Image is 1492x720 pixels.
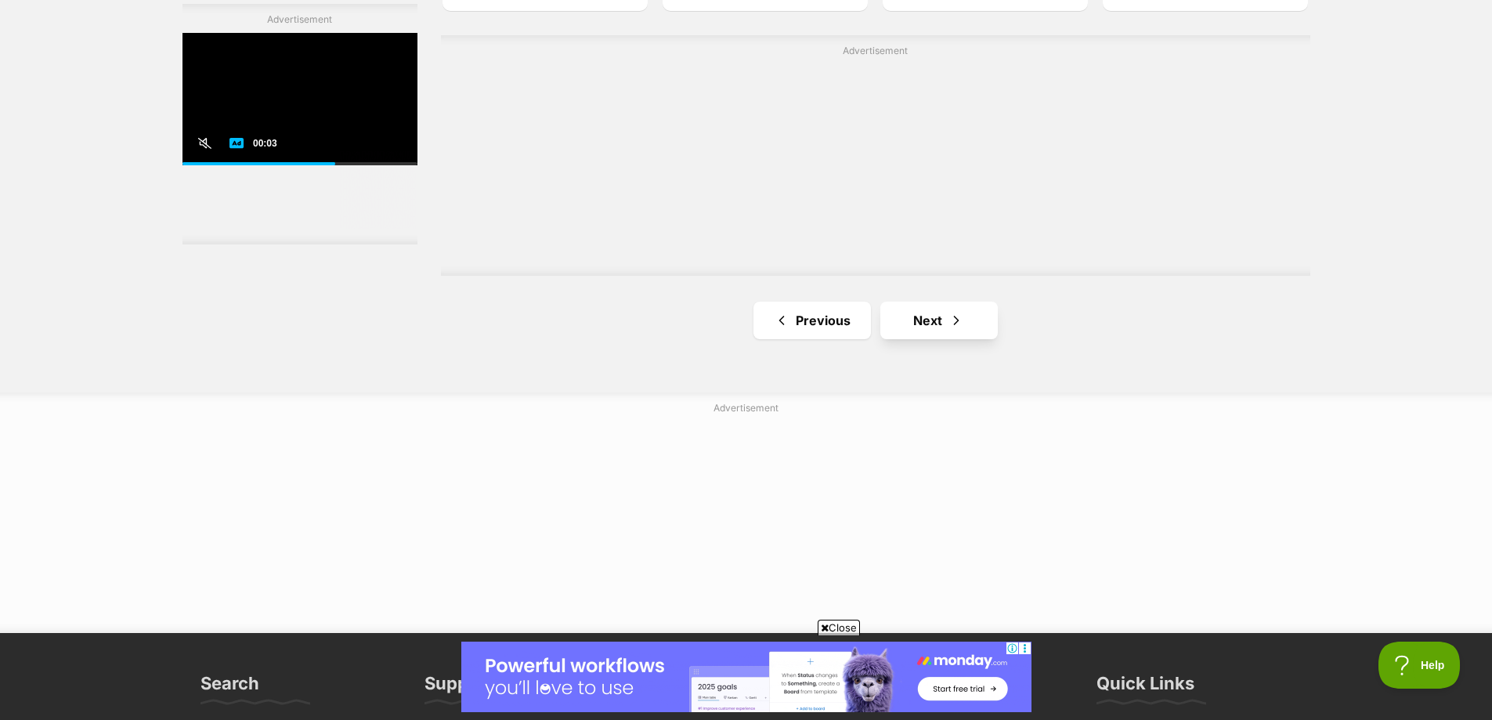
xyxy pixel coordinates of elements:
[461,642,1031,712] iframe: Advertisement
[818,620,860,635] span: Close
[1096,672,1194,704] h3: Quick Links
[424,672,493,704] h3: Support
[753,302,871,339] a: Previous page
[200,672,259,704] h3: Search
[880,302,998,339] a: Next page
[182,33,417,229] iframe: Advertisement
[496,64,1255,260] iframe: Advertisement
[367,422,1126,617] iframe: Advertisement
[1378,642,1461,689] iframe: Help Scout Beacon - Open
[182,4,417,244] div: Advertisement
[441,302,1310,339] nav: Pagination
[441,35,1310,276] div: Advertisement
